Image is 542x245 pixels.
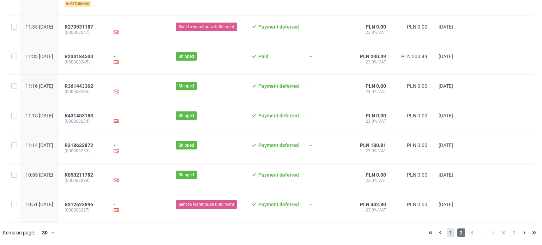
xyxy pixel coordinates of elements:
[65,89,102,94] span: (000003236)
[114,172,164,184] div: -
[65,59,102,65] span: (000003245)
[25,83,53,89] span: 11:16 [DATE]
[38,228,50,238] div: 30
[65,54,95,59] a: R234184500
[65,172,93,178] span: R053211782
[407,24,427,30] span: PLN 0.00
[478,228,486,237] span: ...
[366,24,386,30] span: PLN 0.00
[356,59,386,65] span: 23.0% VAT
[65,54,93,59] span: R234184500
[500,228,507,237] span: 8
[258,172,299,178] span: Payment deferred
[439,202,453,207] span: [DATE]
[65,207,102,213] span: (000003227)
[360,54,386,59] span: PLN 200.49
[65,24,95,30] a: R273531187
[65,178,102,183] span: (000003228)
[356,148,386,154] span: 23.0% VAT
[65,172,95,178] a: R053211782
[65,113,93,118] span: R431453183
[65,142,93,148] span: R318633872
[114,142,164,155] div: -
[3,229,35,236] span: Items on page:
[179,53,194,60] span: Shipped
[310,172,345,184] span: -
[25,202,53,207] span: 10:51 [DATE]
[25,172,53,178] span: 10:55 [DATE]
[25,142,53,148] span: 11:14 [DATE]
[356,178,386,183] span: 23.0% VAT
[258,24,299,30] span: Payment deferred
[310,113,345,125] span: -
[114,113,164,125] div: -
[356,89,386,94] span: 23.0% VAT
[65,118,102,124] span: (000003234)
[439,24,453,30] span: [DATE]
[65,202,95,207] a: R312623896
[179,172,194,178] span: Shipped
[360,142,386,148] span: PLN 180.81
[439,83,453,89] span: [DATE]
[25,24,53,30] span: 11:35 [DATE]
[356,207,386,213] span: 23.0% VAT
[65,142,95,148] a: R318633872
[439,113,453,118] span: [DATE]
[65,24,93,30] span: R273531187
[114,83,164,96] div: -
[258,142,299,148] span: Payment deferred
[310,83,345,96] span: -
[114,202,164,214] div: -
[310,142,345,155] span: -
[407,113,427,118] span: PLN 0.00
[179,142,194,148] span: Shipped
[65,113,95,118] a: R431453183
[114,54,164,66] div: -
[356,30,386,35] span: 23.0% VAT
[258,113,299,118] span: Payment deferred
[179,24,234,30] span: Sent to warehouse fulfillment
[366,113,386,118] span: PLN 0.00
[65,1,91,7] span: returning
[25,54,53,59] span: 11:33 [DATE]
[407,172,427,178] span: PLN 0.00
[179,201,234,208] span: Sent to warehouse fulfillment
[310,54,345,66] span: -
[258,54,269,59] span: Paid
[258,83,299,89] span: Payment deferred
[179,112,194,119] span: Shipped
[114,24,164,36] div: -
[407,202,427,207] span: PLN 0.00
[65,83,93,89] span: R361443302
[179,83,194,89] span: Shipped
[65,30,102,35] span: (000003247)
[447,228,454,237] span: 1
[439,142,453,148] span: [DATE]
[407,83,427,89] span: PLN 0.00
[401,54,427,59] span: PLN 200.49
[310,202,345,214] span: -
[468,228,476,237] span: 3
[258,202,299,207] span: Payment deferred
[407,142,427,148] span: PLN 0.00
[439,172,453,178] span: [DATE]
[366,172,386,178] span: PLN 0.00
[360,202,386,207] span: PLN 442.80
[489,228,497,237] span: 7
[310,24,345,36] span: -
[366,83,386,89] span: PLN 0.00
[65,202,93,207] span: R312623896
[439,54,453,59] span: [DATE]
[356,118,386,124] span: 23.0% VAT
[65,148,102,154] span: (000003233)
[65,83,95,89] a: R361443302
[25,113,53,118] span: 11:15 [DATE]
[457,228,465,237] span: 2
[510,228,518,237] span: 9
